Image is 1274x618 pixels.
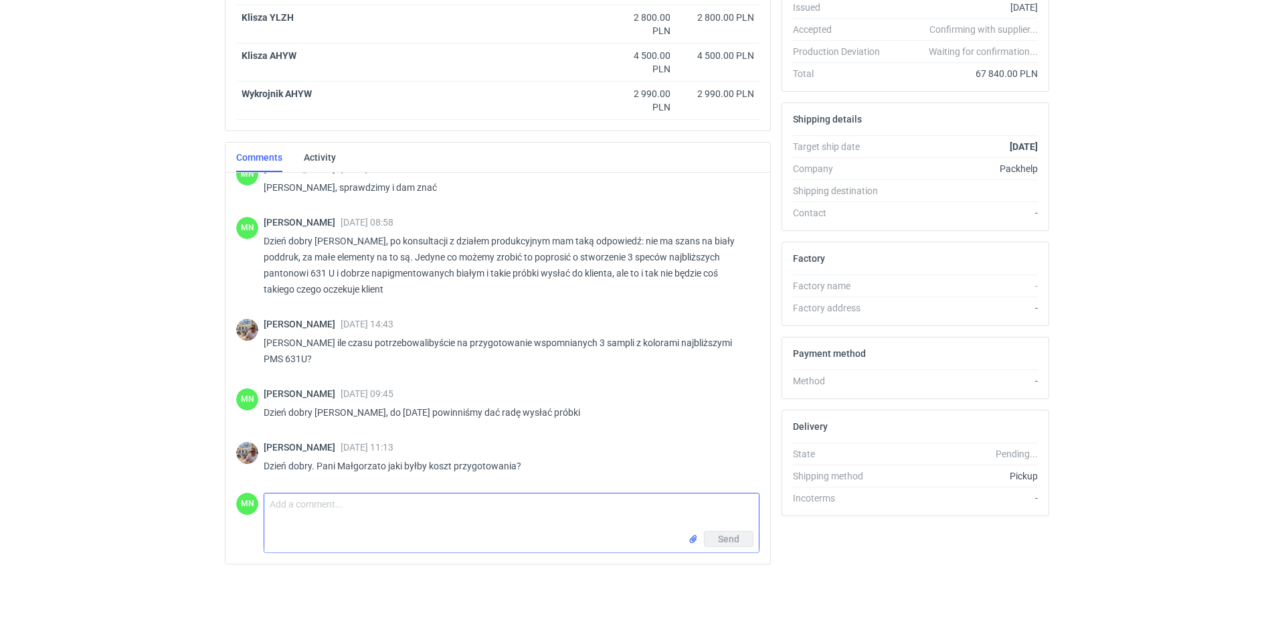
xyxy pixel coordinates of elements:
[793,491,891,505] div: Incoterms
[718,534,739,544] span: Send
[341,442,393,453] span: [DATE] 11:13
[242,88,312,99] strong: Wykrojnik AHYW
[614,11,670,37] div: 2 800.00 PLN
[891,301,1038,315] div: -
[793,279,891,293] div: Factory name
[264,319,341,329] span: [PERSON_NAME]
[236,163,258,185] div: Małgorzata Nowotna
[264,388,341,399] span: [PERSON_NAME]
[793,45,891,58] div: Production Deviation
[242,12,294,23] strong: Klisza YLZH
[264,179,749,196] p: [PERSON_NAME], sprawdzimy i dam znać
[891,374,1038,388] div: -
[681,49,754,62] div: 4 500.00 PLN
[304,143,336,172] a: Activity
[793,348,866,359] h2: Payment method
[264,404,749,420] p: Dzień dobry [PERSON_NAME], do [DATE] powinniśmy dać radę wysłać próbki
[681,11,754,24] div: 2 800.00 PLN
[236,388,258,410] div: Małgorzata Nowotna
[236,143,282,172] a: Comments
[793,1,891,14] div: Issued
[891,491,1038,505] div: -
[891,67,1038,80] div: 67 840.00 PLN
[929,24,1038,35] em: Confirming with supplier...
[793,140,891,153] div: Target ship date
[341,319,393,329] span: [DATE] 14:43
[793,374,891,388] div: Method
[236,319,258,341] img: Michał Palasek
[341,217,393,228] span: [DATE] 08:58
[793,301,891,315] div: Factory address
[614,49,670,76] div: 4 500.00 PLN
[793,67,891,80] div: Total
[264,458,749,474] p: Dzień dobry. Pani Małgorzato jaki byłby koszt przygotowania?
[891,469,1038,483] div: Pickup
[236,493,258,515] div: Małgorzata Nowotna
[236,217,258,239] figcaption: MN
[793,253,825,264] h2: Factory
[614,87,670,114] div: 2 990.00 PLN
[793,447,891,461] div: State
[891,279,1038,293] div: -
[793,23,891,36] div: Accepted
[242,50,296,61] strong: Klisza AHYW
[264,335,749,367] p: [PERSON_NAME] ile czasu potrzebowalibyście na przygotowanie wspomnianych 3 sampli z kolorami najb...
[236,442,258,464] img: Michał Palasek
[793,162,891,175] div: Company
[996,449,1038,459] em: Pending...
[681,87,754,100] div: 2 990.00 PLN
[891,162,1038,175] div: Packhelp
[264,217,341,228] span: [PERSON_NAME]
[793,184,891,198] div: Shipping destination
[929,45,1038,58] em: Waiting for confirmation...
[891,206,1038,220] div: -
[264,233,749,297] p: Dzień dobry [PERSON_NAME], po konsultacji z działem produkcyjnym mam taką odpowiedź: nie ma szans...
[236,493,258,515] figcaption: MN
[793,206,891,220] div: Contact
[236,388,258,410] figcaption: MN
[341,388,393,399] span: [DATE] 09:45
[264,442,341,453] span: [PERSON_NAME]
[891,1,1038,14] div: [DATE]
[793,421,828,432] h2: Delivery
[793,114,862,125] h2: Shipping details
[704,531,753,547] button: Send
[1010,141,1038,152] strong: [DATE]
[236,217,258,239] div: Małgorzata Nowotna
[236,163,258,185] figcaption: MN
[793,469,891,483] div: Shipping method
